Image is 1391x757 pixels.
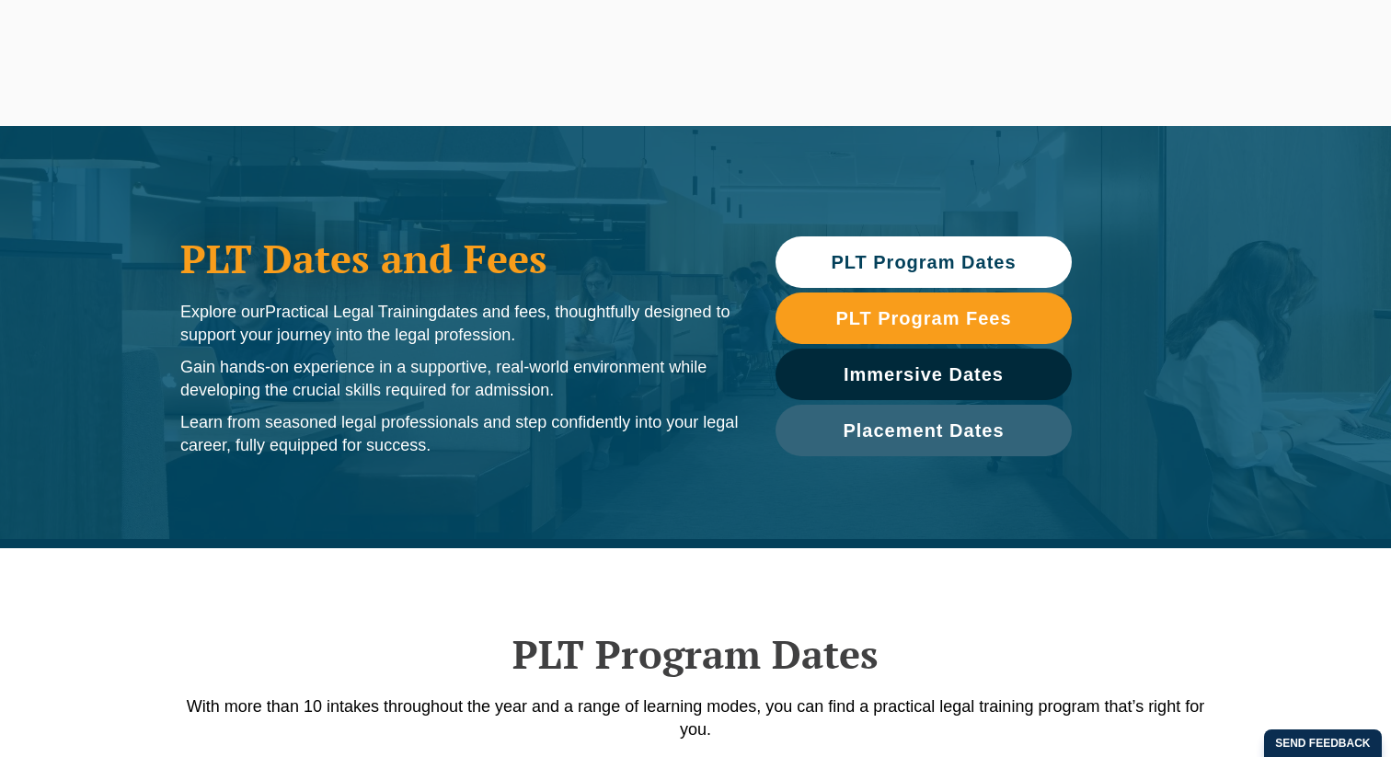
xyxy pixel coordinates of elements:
a: Placement Dates [776,405,1072,456]
span: Immersive Dates [844,365,1004,384]
span: PLT Program Fees [835,309,1011,327]
span: PLT Program Dates [831,253,1016,271]
a: Immersive Dates [776,349,1072,400]
a: PLT Program Dates [776,236,1072,288]
p: With more than 10 intakes throughout the year and a range of learning modes, you can find a pract... [171,695,1220,741]
span: Placement Dates [843,421,1004,440]
a: PLT Program Fees [776,292,1072,344]
span: Practical Legal Training [265,303,437,321]
p: Gain hands-on experience in a supportive, real-world environment while developing the crucial ski... [180,356,739,402]
h1: PLT Dates and Fees [180,235,739,281]
p: Learn from seasoned legal professionals and step confidently into your legal career, fully equipp... [180,411,739,457]
h2: PLT Program Dates [171,631,1220,677]
p: Explore our dates and fees, thoughtfully designed to support your journey into the legal profession. [180,301,739,347]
